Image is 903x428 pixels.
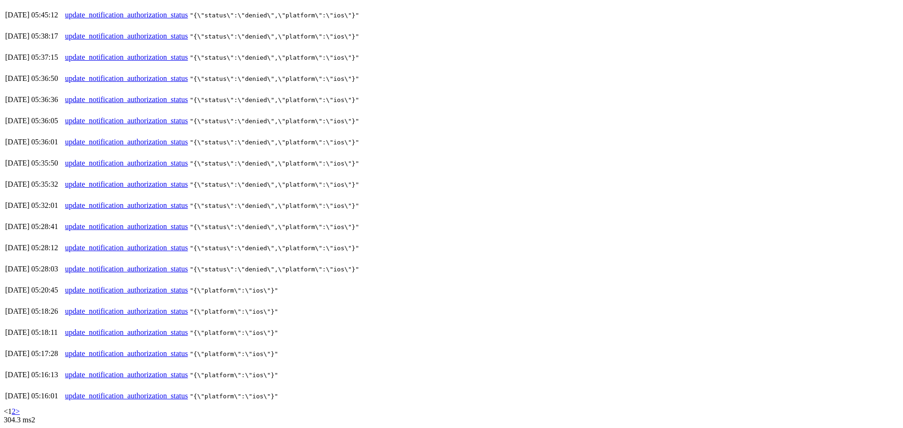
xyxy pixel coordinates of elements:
[65,307,188,315] a: update_notification_authorization_status
[65,201,188,209] a: update_notification_authorization_status
[5,349,63,358] div: [DATE] 05:17:28
[190,75,374,82] pre: "{\"status\":\"denied\",\"platform\":\"ios\"}"
[190,139,374,146] pre: "{\"status\":\"denied\",\"platform\":\"ios\"}"
[5,371,63,379] div: [DATE] 05:16:13
[5,307,63,316] div: [DATE] 05:18:26
[5,286,63,294] div: [DATE] 05:20:45
[5,74,63,83] div: [DATE] 05:36:50
[5,265,63,273] div: [DATE] 05:28:03
[65,328,188,336] a: update_notification_authorization_status
[5,328,63,337] div: [DATE] 05:18:11
[65,244,188,252] a: update_notification_authorization_status
[5,32,63,40] div: [DATE] 05:38:17
[12,407,16,415] a: 2
[65,392,188,400] a: update_notification_authorization_status
[190,54,374,61] pre: "{\"status\":\"denied\",\"platform\":\"ios\"}"
[65,117,188,125] a: update_notification_authorization_status
[5,159,63,167] div: [DATE] 05:35:50
[190,12,374,19] pre: "{\"status\":\"denied\",\"platform\":\"ios\"}"
[32,416,35,424] span: 2
[65,95,188,103] a: update_notification_authorization_status
[65,371,188,379] a: update_notification_authorization_status
[65,138,188,146] a: update_notification_authorization_status
[4,407,8,415] a: Previous
[190,350,374,357] pre: "{\"platform\":\"ios\"}"
[5,244,63,252] div: [DATE] 05:28:12
[65,349,188,357] a: update_notification_authorization_status
[5,138,63,146] div: [DATE] 05:36:01
[8,407,12,415] a: 1
[190,33,374,40] pre: "{\"status\":\"denied\",\"platform\":\"ios\"}"
[5,222,63,231] div: [DATE] 05:28:41
[16,407,20,415] a: Next
[65,286,188,294] a: update_notification_authorization_status
[190,372,374,379] pre: "{\"platform\":\"ios\"}"
[65,265,188,273] a: update_notification_authorization_status
[65,222,188,230] a: update_notification_authorization_status
[5,117,63,125] div: [DATE] 05:36:05
[4,416,21,424] span: 304.3
[65,53,188,61] a: update_notification_authorization_status
[190,329,374,336] pre: "{\"platform\":\"ios\"}"
[5,201,63,210] div: [DATE] 05:32:01
[23,416,32,424] span: ms
[65,180,188,188] a: update_notification_authorization_status
[190,287,374,294] pre: "{\"platform\":\"ios\"}"
[190,118,374,125] pre: "{\"status\":\"denied\",\"platform\":\"ios\"}"
[190,223,374,230] pre: "{\"status\":\"denied\",\"platform\":\"ios\"}"
[190,160,374,167] pre: "{\"status\":\"denied\",\"platform\":\"ios\"}"
[65,159,188,167] a: update_notification_authorization_status
[190,202,374,209] pre: "{\"status\":\"denied\",\"platform\":\"ios\"}"
[5,392,63,400] div: [DATE] 05:16:01
[65,74,188,82] a: update_notification_authorization_status
[190,181,374,188] pre: "{\"status\":\"denied\",\"platform\":\"ios\"}"
[65,11,188,19] a: update_notification_authorization_status
[5,11,63,19] div: [DATE] 05:45:12
[5,95,63,104] div: [DATE] 05:36:36
[190,96,374,103] pre: "{\"status\":\"denied\",\"platform\":\"ios\"}"
[190,393,374,400] pre: "{\"platform\":\"ios\"}"
[65,32,188,40] a: update_notification_authorization_status
[190,308,374,315] pre: "{\"platform\":\"ios\"}"
[190,245,374,252] pre: "{\"status\":\"denied\",\"platform\":\"ios\"}"
[5,180,63,189] div: [DATE] 05:35:32
[5,53,63,62] div: [DATE] 05:37:15
[190,266,374,273] pre: "{\"status\":\"denied\",\"platform\":\"ios\"}"
[4,407,899,416] nav: Pages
